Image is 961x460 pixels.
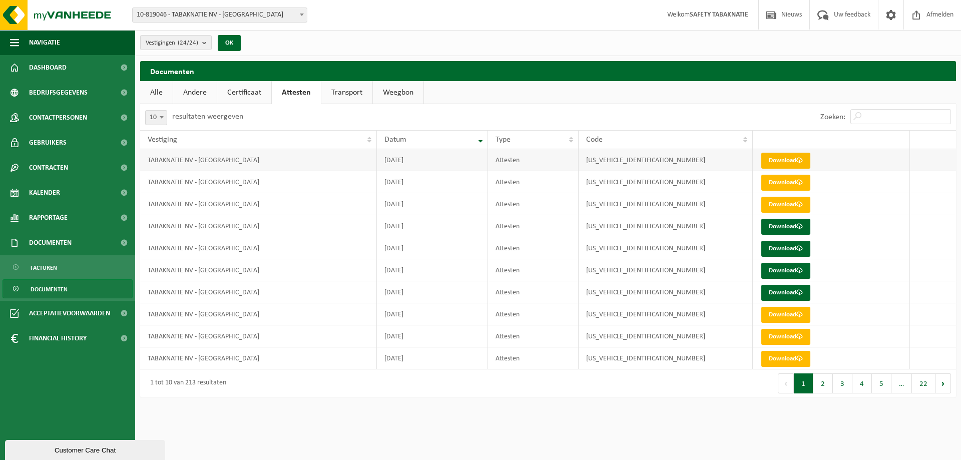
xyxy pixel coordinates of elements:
td: [DATE] [377,347,488,369]
a: Download [761,197,810,213]
td: [US_VEHICLE_IDENTIFICATION_NUMBER] [579,281,753,303]
span: 10 [146,111,167,125]
td: [US_VEHICLE_IDENTIFICATION_NUMBER] [579,259,753,281]
td: TABAKNATIE NV - [GEOGRAPHIC_DATA] [140,347,377,369]
button: Vestigingen(24/24) [140,35,212,50]
span: 10-819046 - TABAKNATIE NV - ANTWERPEN [133,8,307,22]
button: Next [935,373,951,393]
span: Contactpersonen [29,105,87,130]
td: [US_VEHICLE_IDENTIFICATION_NUMBER] [579,149,753,171]
a: Download [761,285,810,301]
td: TABAKNATIE NV - [GEOGRAPHIC_DATA] [140,237,377,259]
span: Gebruikers [29,130,67,155]
a: Download [761,219,810,235]
td: [DATE] [377,259,488,281]
td: [US_VEHICLE_IDENTIFICATION_NUMBER] [579,193,753,215]
span: Vestiging [148,136,177,144]
a: Download [761,153,810,169]
a: Andere [173,81,217,104]
a: Download [761,351,810,367]
a: Download [761,263,810,279]
td: [US_VEHICLE_IDENTIFICATION_NUMBER] [579,215,753,237]
td: [US_VEHICLE_IDENTIFICATION_NUMBER] [579,237,753,259]
td: TABAKNATIE NV - [GEOGRAPHIC_DATA] [140,303,377,325]
a: Download [761,307,810,323]
td: TABAKNATIE NV - [GEOGRAPHIC_DATA] [140,215,377,237]
td: [DATE] [377,171,488,193]
td: [US_VEHICLE_IDENTIFICATION_NUMBER] [579,325,753,347]
span: Contracten [29,155,68,180]
td: Attesten [488,215,579,237]
label: Zoeken: [820,113,845,121]
span: Code [586,136,603,144]
span: Financial History [29,326,87,351]
a: Facturen [3,258,133,277]
td: Attesten [488,237,579,259]
a: Alle [140,81,173,104]
strong: SAFETY TABAKNATIE [690,11,748,19]
td: [DATE] [377,237,488,259]
td: [US_VEHICLE_IDENTIFICATION_NUMBER] [579,347,753,369]
td: Attesten [488,259,579,281]
td: [DATE] [377,193,488,215]
td: Attesten [488,171,579,193]
button: OK [218,35,241,51]
span: Bedrijfsgegevens [29,80,88,105]
span: … [891,373,912,393]
div: 1 tot 10 van 213 resultaten [145,374,226,392]
span: Vestigingen [146,36,198,51]
button: 1 [794,373,813,393]
span: Rapportage [29,205,68,230]
td: TABAKNATIE NV - [GEOGRAPHIC_DATA] [140,325,377,347]
button: 5 [872,373,891,393]
td: TABAKNATIE NV - [GEOGRAPHIC_DATA] [140,193,377,215]
td: TABAKNATIE NV - [GEOGRAPHIC_DATA] [140,259,377,281]
td: [DATE] [377,325,488,347]
td: [DATE] [377,281,488,303]
a: Weegbon [373,81,423,104]
a: Download [761,329,810,345]
td: Attesten [488,281,579,303]
span: Kalender [29,180,60,205]
td: Attesten [488,193,579,215]
a: Download [761,241,810,257]
a: Download [761,175,810,191]
h2: Documenten [140,61,956,81]
a: Attesten [272,81,321,104]
td: TABAKNATIE NV - [GEOGRAPHIC_DATA] [140,171,377,193]
span: Acceptatievoorwaarden [29,301,110,326]
td: TABAKNATIE NV - [GEOGRAPHIC_DATA] [140,149,377,171]
count: (24/24) [178,40,198,46]
td: [US_VEHICLE_IDENTIFICATION_NUMBER] [579,171,753,193]
button: Previous [778,373,794,393]
span: Navigatie [29,30,60,55]
button: 22 [912,373,935,393]
td: [DATE] [377,215,488,237]
td: [DATE] [377,149,488,171]
button: 2 [813,373,833,393]
button: 3 [833,373,852,393]
a: Transport [321,81,372,104]
span: 10-819046 - TABAKNATIE NV - ANTWERPEN [132,8,307,23]
td: Attesten [488,149,579,171]
td: Attesten [488,347,579,369]
span: Facturen [31,258,57,277]
iframe: chat widget [5,438,167,460]
button: 4 [852,373,872,393]
td: TABAKNATIE NV - [GEOGRAPHIC_DATA] [140,281,377,303]
td: Attesten [488,325,579,347]
a: Certificaat [217,81,271,104]
span: Dashboard [29,55,67,80]
a: Documenten [3,279,133,298]
span: Documenten [29,230,72,255]
span: Type [496,136,511,144]
td: [US_VEHICLE_IDENTIFICATION_NUMBER] [579,303,753,325]
td: Attesten [488,303,579,325]
td: [DATE] [377,303,488,325]
span: 10 [145,110,167,125]
span: Datum [384,136,406,144]
span: Documenten [31,280,68,299]
label: resultaten weergeven [172,113,243,121]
